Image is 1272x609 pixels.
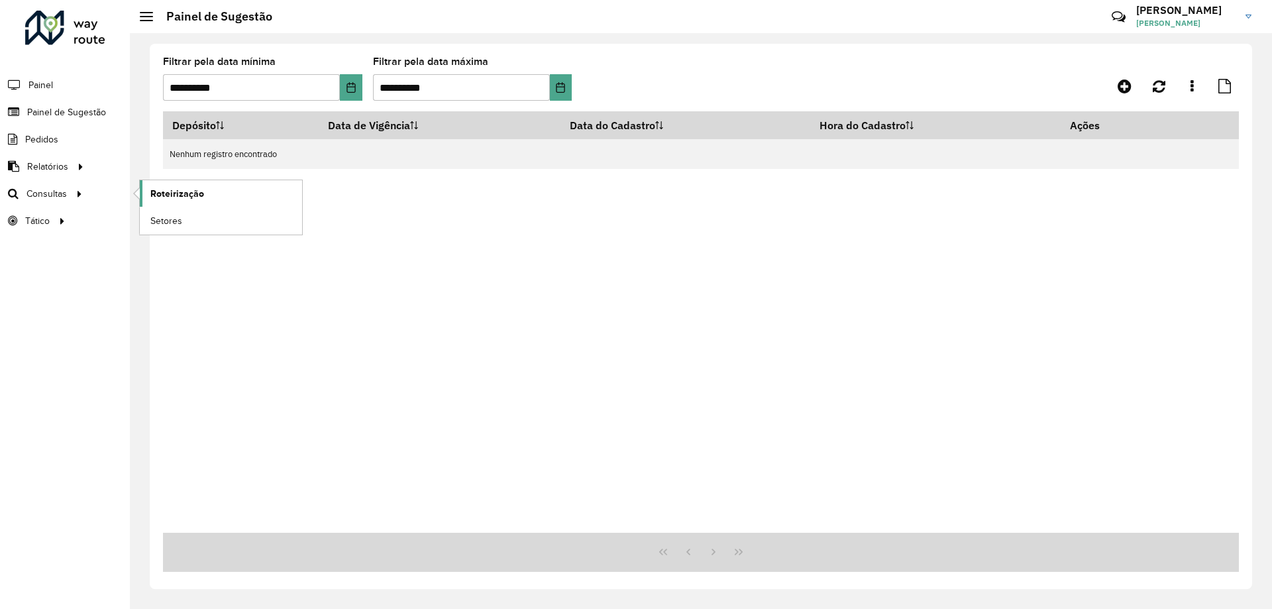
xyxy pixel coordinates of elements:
[373,54,488,70] label: Filtrar pela data máxima
[28,78,53,92] span: Painel
[1136,17,1236,29] span: [PERSON_NAME]
[550,74,572,101] button: Choose Date
[163,139,1239,169] td: Nenhum registro encontrado
[810,111,1061,139] th: Hora do Cadastro
[1104,3,1133,31] a: Contato Rápido
[1136,4,1236,17] h3: [PERSON_NAME]
[25,133,58,146] span: Pedidos
[163,54,276,70] label: Filtrar pela data mínima
[150,214,182,228] span: Setores
[140,180,302,207] a: Roteirização
[25,214,50,228] span: Tático
[561,111,810,139] th: Data do Cadastro
[340,74,362,101] button: Choose Date
[27,105,106,119] span: Painel de Sugestão
[319,111,561,139] th: Data de Vigência
[26,187,67,201] span: Consultas
[150,187,204,201] span: Roteirização
[153,9,272,24] h2: Painel de Sugestão
[140,207,302,234] a: Setores
[1061,111,1140,139] th: Ações
[163,111,319,139] th: Depósito
[27,160,68,174] span: Relatórios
